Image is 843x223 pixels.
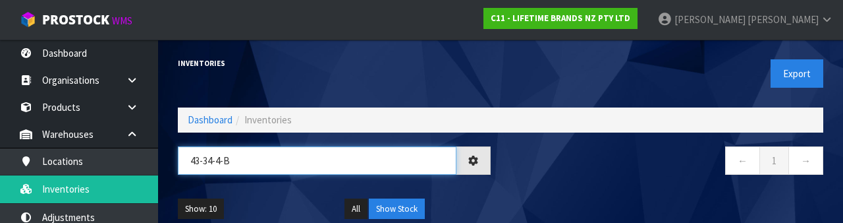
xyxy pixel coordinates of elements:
button: All [344,199,367,220]
span: ProStock [42,11,109,28]
input: Search inventories [178,146,456,175]
button: Export [771,59,823,88]
span: Inventories [244,113,292,126]
span: [PERSON_NAME] [674,13,746,26]
a: ← [725,146,760,175]
strong: C11 - LIFETIME BRANDS NZ PTY LTD [491,13,630,24]
a: 1 [759,146,789,175]
button: Show: 10 [178,199,224,220]
a: Dashboard [188,113,232,126]
img: cube-alt.png [20,11,36,28]
h1: Inventories [178,59,491,67]
nav: Page navigation [510,146,823,179]
button: Show Stock [369,199,425,220]
small: WMS [112,15,132,27]
a: → [788,146,823,175]
a: C11 - LIFETIME BRANDS NZ PTY LTD [483,8,638,29]
span: [PERSON_NAME] [748,13,819,26]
